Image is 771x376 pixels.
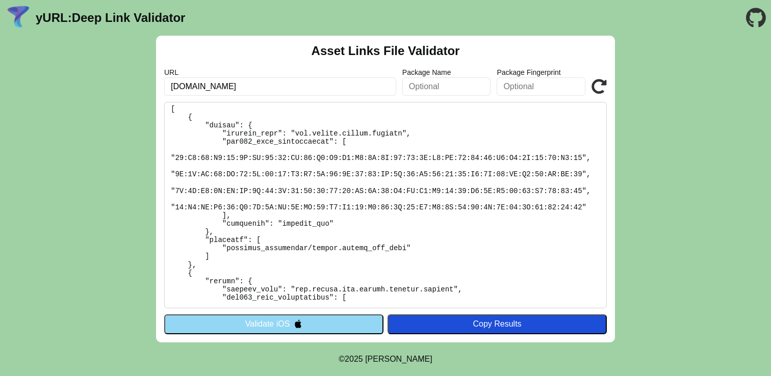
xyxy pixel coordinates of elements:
[312,44,460,58] h2: Asset Links File Validator
[402,77,491,96] input: Optional
[345,355,363,363] span: 2025
[294,319,302,328] img: appleIcon.svg
[164,68,396,76] label: URL
[164,77,396,96] input: Required
[164,102,607,308] pre: Lorem ipsu do: sitam://consect.adipis.el/.sedd-eiusm/temporinci.utla Et Dolorema: Aliq Enimadm-ve...
[5,5,32,31] img: yURL Logo
[36,11,185,25] a: yURL:Deep Link Validator
[497,68,585,76] label: Package Fingerprint
[365,355,432,363] a: Michael Ibragimchayev's Personal Site
[164,314,383,334] button: Validate iOS
[388,314,607,334] button: Copy Results
[402,68,491,76] label: Package Name
[393,319,602,329] div: Copy Results
[339,342,432,376] footer: ©
[497,77,585,96] input: Optional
